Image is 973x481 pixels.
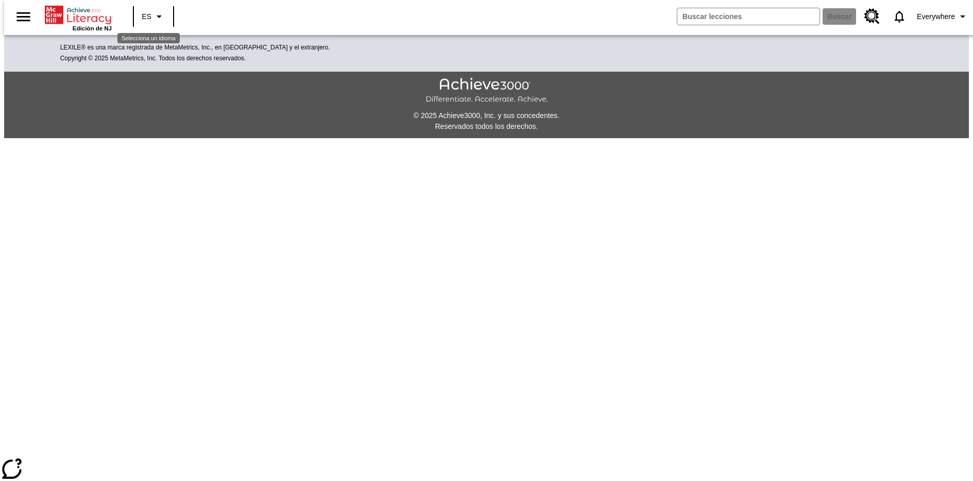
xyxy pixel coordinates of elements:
[677,8,820,25] input: Buscar campo
[4,121,969,132] p: Reservados todos los derechos.
[886,3,913,30] a: Notificaciones
[913,7,973,26] button: Perfil/Configuración
[917,11,955,22] span: Everywhere
[60,43,913,53] p: LEXILE® es una marca registrada de MetaMetrics, Inc., en [GEOGRAPHIC_DATA] y el extranjero.
[858,3,886,30] a: Centro de recursos, Se abrirá en una pestaña nueva.
[45,4,112,31] div: Portada
[73,25,112,31] span: Edición de NJ
[8,2,39,32] button: Abrir el menú lateral
[137,7,170,26] button: Lenguaje: ES, Selecciona un idioma
[117,33,180,43] div: Selecciona un idioma
[4,110,969,121] p: © 2025 Achieve3000, Inc. y sus concedentes.
[425,78,548,104] img: Achieve3000 Differentiate Accelerate Achieve
[142,11,151,22] span: ES
[60,55,246,62] span: Copyright © 2025 MetaMetrics, Inc. Todos los derechos reservados.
